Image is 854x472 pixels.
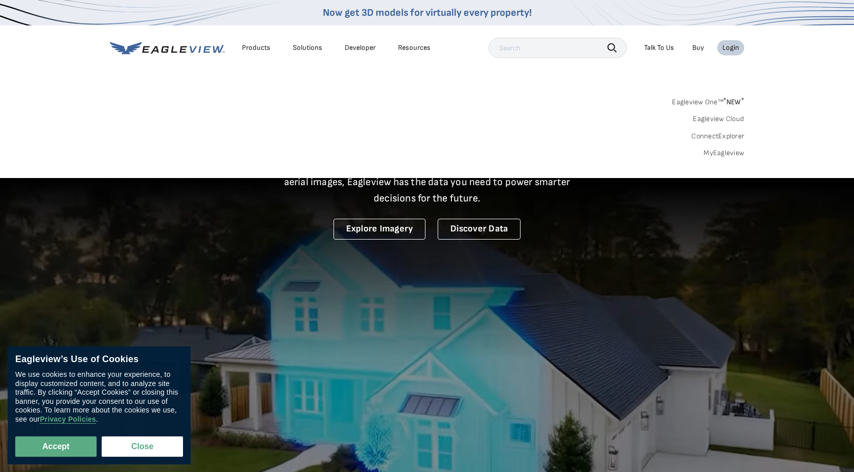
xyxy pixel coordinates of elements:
div: Login [722,43,739,52]
a: Developer [345,43,376,52]
a: Buy [692,43,704,52]
a: Explore Imagery [333,219,426,240]
a: Eagleview Cloud [693,114,744,124]
a: Now get 3D models for virtually every property! [323,7,532,19]
a: Privacy Policies [40,415,96,424]
p: A new era starts here. Built on more than 3.5 billion high-resolution aerial images, Eagleview ha... [271,158,583,206]
a: Eagleview One™*NEW* [672,95,744,106]
div: Solutions [293,43,322,52]
button: Close [102,436,183,457]
input: Search [489,38,627,58]
a: MyEagleview [704,149,744,158]
div: Talk To Us [644,43,674,52]
span: NEW [723,98,744,106]
a: Discover Data [438,219,521,240]
div: Resources [398,43,431,52]
a: ConnectExplorer [691,132,744,141]
div: We use cookies to enhance your experience, to display customized content, and to analyze site tra... [15,370,183,424]
div: Products [242,43,270,52]
div: Eagleview’s Use of Cookies [15,354,183,365]
button: Accept [15,436,97,457]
